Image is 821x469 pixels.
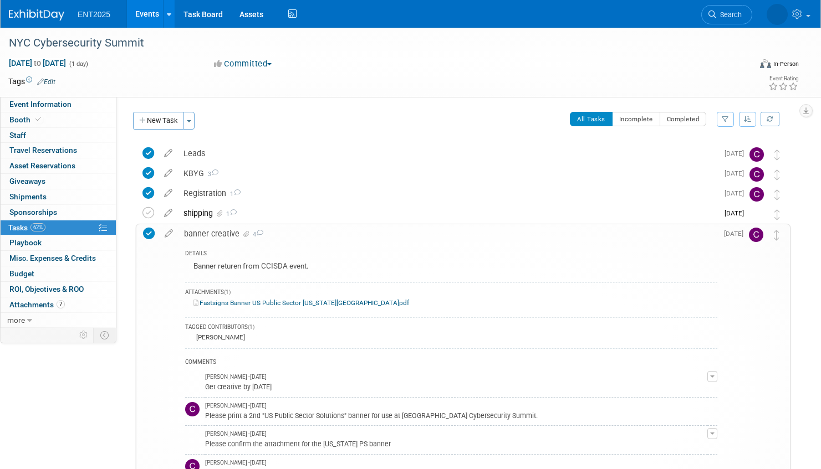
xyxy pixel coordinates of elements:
[185,288,717,298] div: ATTACHMENTS
[1,266,116,281] a: Budget
[8,223,45,232] span: Tasks
[768,76,798,81] div: Event Rating
[1,97,116,112] a: Event Information
[225,210,237,218] span: 1
[1,143,116,158] a: Travel Reservations
[205,373,267,381] span: [PERSON_NAME] - [DATE]
[570,112,613,126] button: All Tasks
[1,220,116,235] a: Tasks62%
[749,167,764,182] img: Colleen Mueller
[68,60,88,68] span: (1 day)
[749,228,763,242] img: Colleen Mueller
[774,189,780,200] i: Move task
[9,192,47,201] span: Shipments
[205,381,707,391] div: Get creative by [DATE]
[725,189,749,197] span: [DATE]
[9,100,72,109] span: Event Information
[7,316,25,324] span: more
[725,209,749,217] span: [DATE]
[9,285,84,293] span: ROI, Objectives & ROO
[159,229,179,239] a: edit
[35,116,41,122] i: Booth reservation complete
[1,112,116,127] a: Booth
[224,289,231,295] span: (1)
[205,410,707,420] div: Please print a 2nd "US Public Sector Solutions" banner for use at [GEOGRAPHIC_DATA] Cybersecurity...
[30,223,45,231] span: 62%
[210,58,276,70] button: Committed
[1,189,116,204] a: Shipments
[57,300,65,308] span: 7
[37,78,55,86] a: Edit
[9,9,64,20] img: ExhibitDay
[749,147,764,162] img: Colleen Mueller
[205,459,267,467] span: [PERSON_NAME] - [DATE]
[251,231,263,238] span: 4
[724,230,749,238] span: [DATE]
[185,430,200,445] img: Rose Bodin
[1,282,116,297] a: ROI, Objectives & ROO
[185,250,717,259] div: DETAILS
[749,187,764,202] img: Colleen Mueller
[185,402,200,416] img: Colleen Mueller
[78,10,110,19] span: ENT2025
[612,112,660,126] button: Incomplete
[193,299,409,307] a: Fastsigns Banner US Public Sector [US_STATE][GEOGRAPHIC_DATA]pdf
[159,208,178,218] a: edit
[9,131,26,140] span: Staff
[9,254,96,262] span: Misc. Expenses & Credits
[9,161,75,170] span: Asset Reservations
[159,168,178,178] a: edit
[1,205,116,220] a: Sponsorships
[5,33,732,53] div: NYC Cybersecurity Summit
[205,402,267,410] span: [PERSON_NAME] - [DATE]
[8,76,55,87] td: Tags
[660,112,707,126] button: Completed
[178,144,718,163] div: Leads
[774,230,779,240] i: Move task
[9,177,45,185] span: Giveaways
[9,238,42,247] span: Playbook
[1,313,116,328] a: more
[701,5,752,24] a: Search
[178,164,718,183] div: KBYG
[1,251,116,266] a: Misc. Expenses & Credits
[1,297,116,312] a: Attachments7
[74,328,94,342] td: Personalize Event Tab Strip
[32,59,43,68] span: to
[767,4,788,25] img: Rose Bodin
[185,357,717,369] div: COMMENTS
[1,235,116,250] a: Playbook
[725,169,749,177] span: [DATE]
[716,11,742,19] span: Search
[1,158,116,173] a: Asset Reservations
[760,59,771,68] img: Format-Inperson.png
[159,188,178,198] a: edit
[749,207,764,221] img: Rose Bodin
[179,224,717,243] div: banner creative
[9,269,34,278] span: Budget
[178,184,718,203] div: Registration
[725,150,749,157] span: [DATE]
[204,171,218,178] span: 3
[1,128,116,143] a: Staff
[9,146,77,154] span: Travel Reservations
[193,333,245,341] div: [PERSON_NAME]
[185,373,200,388] img: Rose Bodin
[185,259,717,276] div: Banner returen from CCISDA event.
[226,190,241,198] span: 1
[205,430,267,438] span: [PERSON_NAME] - [DATE]
[185,323,717,333] div: TAGGED CONTRIBUTORS
[9,208,57,217] span: Sponsorships
[133,112,184,130] button: New Task
[773,60,799,68] div: In-Person
[159,148,178,158] a: edit
[94,328,116,342] td: Toggle Event Tabs
[774,209,780,220] i: Move task
[1,174,116,189] a: Giveaways
[178,204,718,223] div: shipping
[248,324,254,330] span: (1)
[774,169,780,180] i: Move task
[681,58,799,74] div: Event Format
[761,112,779,126] a: Refresh
[9,115,43,124] span: Booth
